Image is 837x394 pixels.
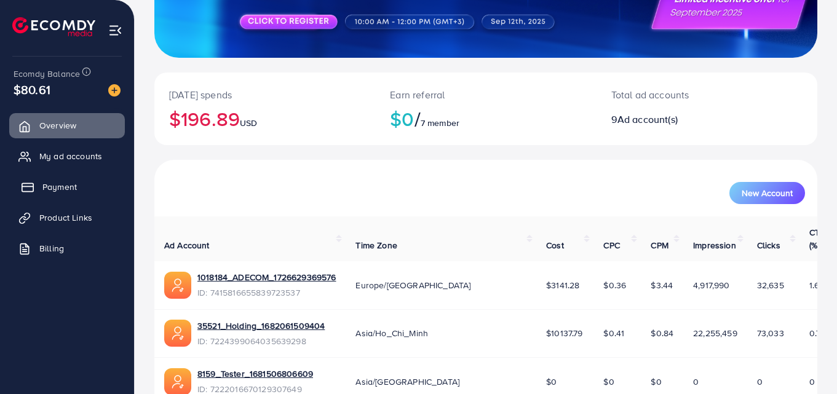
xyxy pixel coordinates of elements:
p: Earn referral [390,87,581,102]
span: Cost [546,239,564,251]
span: $3.44 [651,279,673,291]
span: $3141.28 [546,279,579,291]
span: CPC [603,239,619,251]
iframe: Chat [785,339,828,385]
span: / [415,104,421,133]
a: My ad accounts [9,144,125,168]
img: ic-ads-acc.e4c84228.svg [164,272,191,299]
span: 1.63 [809,279,825,291]
span: Billing [39,242,64,254]
span: Overview [39,119,76,132]
span: CTR (%) [809,226,825,251]
span: USD [240,117,257,129]
a: Overview [9,113,125,138]
h2: $196.89 [169,107,360,130]
span: Clicks [757,239,780,251]
span: $0.36 [603,279,626,291]
span: Asia/Ho_Chi_Minh [355,327,428,339]
span: $0.84 [651,327,673,339]
a: Payment [9,175,125,199]
a: Billing [9,236,125,261]
span: Ad Account [164,239,210,251]
a: 8159_Tester_1681506806609 [197,368,313,380]
span: Time Zone [355,239,397,251]
span: CPM [651,239,668,251]
span: $10137.79 [546,327,582,339]
span: 32,635 [757,279,784,291]
a: 35521_Holding_1682061509404 [197,320,325,332]
span: 0.75 [809,327,826,339]
span: Asia/[GEOGRAPHIC_DATA] [355,376,459,388]
span: 0 [809,376,815,388]
button: New Account [729,182,805,204]
span: 4,917,990 [693,279,729,291]
a: 1018184_ADECOM_1726629369576 [197,271,336,283]
h2: $0 [390,107,581,130]
span: $0.41 [603,327,624,339]
span: Ad account(s) [617,112,678,126]
span: Ecomdy Balance [14,68,80,80]
img: ic-ads-acc.e4c84228.svg [164,320,191,347]
h2: 9 [611,114,748,125]
span: My ad accounts [39,150,102,162]
span: $0 [651,376,661,388]
span: Impression [693,239,736,251]
span: ID: 7415816655839723537 [197,286,336,299]
p: [DATE] spends [169,87,360,102]
span: ID: 7224399064035639298 [197,335,325,347]
span: 22,255,459 [693,327,737,339]
img: menu [108,23,122,37]
p: Total ad accounts [611,87,748,102]
img: logo [12,17,95,36]
span: Europe/[GEOGRAPHIC_DATA] [355,279,470,291]
span: 0 [693,376,699,388]
a: Product Links [9,205,125,230]
span: 0 [757,376,763,388]
span: $0 [603,376,614,388]
span: $0 [546,376,557,388]
span: $80.61 [14,81,50,98]
span: 7 member [421,117,459,129]
span: New Account [742,189,793,197]
span: 73,033 [757,327,784,339]
img: image [108,84,121,97]
span: Payment [42,181,77,193]
span: Product Links [39,211,92,224]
